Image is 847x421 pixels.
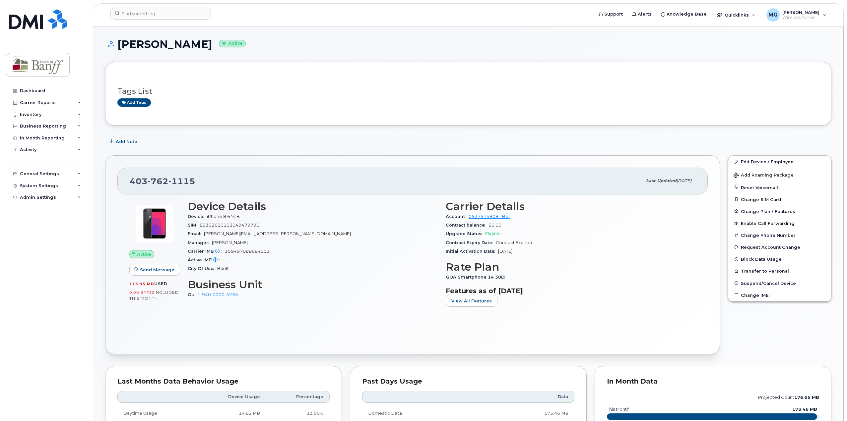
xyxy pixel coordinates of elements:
[794,395,819,400] tspan: 176.55 MB
[646,178,677,183] span: Last updated
[137,251,151,257] span: Active
[446,214,469,219] span: Account
[741,221,795,226] span: Enable Call Forwarding
[469,214,510,219] a: 0527514808 - Bell
[195,391,266,403] th: Device Usage
[607,407,629,412] text: this month
[728,265,831,277] button: Transfer to Personal
[140,267,174,273] span: Send Message
[446,231,485,236] span: Upgrade Status
[498,249,512,254] span: [DATE]
[129,290,155,295] span: 0.00 Bytes
[117,87,819,95] h3: Tags List
[212,240,248,245] span: [PERSON_NAME]
[188,292,197,297] span: GL
[217,266,228,271] span: Banff
[129,290,179,301] span: included this month
[677,178,691,183] span: [DATE]
[451,298,492,304] span: View All Features
[188,214,207,219] span: Device
[168,176,195,186] span: 1115
[154,281,167,286] span: used
[225,249,270,254] span: 359497088684001
[219,40,246,47] small: Active
[728,229,831,241] button: Change Phone Number
[485,231,501,236] span: Eligible
[728,277,831,289] button: Suspend/Cancel Device
[188,231,204,236] span: Email
[204,231,351,236] span: [PERSON_NAME][EMAIL_ADDRESS][PERSON_NAME][DOMAIN_NAME]
[489,223,501,228] span: $0.00
[200,223,259,228] span: 89302610103049479791
[728,217,831,229] button: Enable Call Forwarding
[188,223,200,228] span: SIM
[758,395,819,400] text: projected count
[105,38,831,50] h1: [PERSON_NAME]
[446,240,496,245] span: Contract Expiry Date
[446,249,498,254] span: Initial Activation Date
[117,98,151,107] a: Add tags
[741,281,796,286] span: Suspend/Cancel Device
[446,287,696,295] h3: Features as of [DATE]
[446,295,497,307] button: View All Features
[105,135,143,147] button: Add Note
[223,257,227,262] span: —
[446,261,696,273] h3: Rate Plan
[607,378,819,385] div: In Month Data
[116,138,137,145] span: Add Note
[117,378,330,385] div: Last Months Data Behavior Usage
[728,253,831,265] button: Block Data Usage
[728,156,831,168] a: Edit Device / Employee
[728,168,831,182] button: Add Roaming Package
[129,264,180,276] button: Send Message
[135,204,174,243] img: image20231002-3703462-bzhi73.jpeg
[728,241,831,253] button: Request Account Change
[734,173,794,179] span: Add Roaming Package
[266,391,330,403] th: Percentage
[728,289,831,301] button: Change IMEI
[188,249,225,254] span: Carrier IMEI
[728,205,831,217] button: Change Plan / Features
[207,214,240,219] span: iPhone 8 64GB
[188,200,438,212] h3: Device Details
[792,407,817,412] text: 173.46 MB
[446,223,489,228] span: Contract balance
[446,275,508,280] span: GOA Smartphone 14 30D
[130,176,195,186] span: 403
[480,391,574,403] th: Data
[741,209,795,214] span: Change Plan / Features
[197,292,238,297] a: 1-940-0000-5235
[148,176,168,186] span: 762
[728,193,831,205] button: Change SIM Card
[496,240,532,245] span: Contract Expired
[129,282,154,286] span: 113.95 MB
[188,266,217,271] span: City Of Use
[728,182,831,193] button: Reset Voicemail
[188,279,438,290] h3: Business Unit
[362,378,574,385] div: Past Days Usage
[188,240,212,245] span: Manager
[446,200,696,212] h3: Carrier Details
[188,257,223,262] span: Active IMEI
